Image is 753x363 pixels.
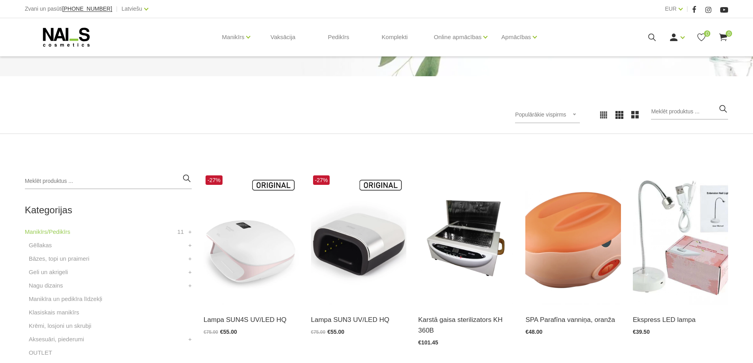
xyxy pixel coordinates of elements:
a: Pedikīrs [321,18,355,56]
a: Vaksācija [264,18,302,56]
a: + [188,267,192,277]
span: €101.45 [418,339,438,346]
span: €55.00 [220,329,237,335]
span: 0 [726,30,732,37]
img: Tips:UV LAMPAZīmola nosaukums:SUNUVModeļa numurs: SUNUV4Profesionālā UV/Led lampa.Garantija: 1 ga... [204,173,299,305]
a: Manikīrs/Pedikīrs [25,227,70,237]
a: Geli un akrigeli [29,267,68,277]
span: | [687,4,688,14]
span: -27% [313,175,330,185]
a: Apmācības [501,21,531,53]
span: €48.00 [525,329,542,335]
a: Nagu dizains [29,281,63,290]
a: 0 [718,32,728,42]
a: Komplekti [376,18,414,56]
a: + [188,335,192,344]
a: + [188,227,192,237]
a: Manikīra un pedikīra līdzekļi [29,294,102,304]
span: 0 [704,30,710,37]
a: [PHONE_NUMBER] [62,6,112,12]
a: Manikīrs [222,21,245,53]
a: EUR [665,4,677,13]
a: Krēmi, losjoni un skrubji [29,321,91,331]
span: €55.00 [327,329,344,335]
span: €39.50 [633,329,650,335]
a: Gēllakas [29,241,52,250]
h2: Kategorijas [25,205,192,215]
a: 0 [696,32,706,42]
span: | [116,4,118,14]
img: Parafīna vanniņa roku un pēdu procedūrām. Parafīna aplikācijas momentāli padara ādu ļoti zīdainu,... [525,173,621,305]
input: Meklēt produktus ... [25,173,192,189]
img: Modelis: SUNUV 3Jauda: 48WViļņu garums: 365+405nmKalpošanas ilgums: 50000 HRSPogas vadība:10s/30s... [311,173,406,305]
a: Ekspress LED lampa [633,314,728,325]
input: Meklēt produktus ... [651,104,728,120]
a: OUTLET [29,348,52,357]
a: Lampa SUN4S UV/LED HQ [204,314,299,325]
a: Online apmācības [434,21,481,53]
img: Karstā gaisa sterilizatoru var izmantot skaistumkopšanas salonos, manikīra kabinetos, ēdināšanas ... [418,173,513,305]
a: + [188,254,192,263]
a: Bāzes, topi un praimeri [29,254,89,263]
a: Aksesuāri, piederumi [29,335,84,344]
a: Lampa SUN3 UV/LED HQ [311,314,406,325]
span: Populārākie vispirms [515,111,566,118]
span: -27% [206,175,223,185]
a: SPA Parafīna vanniņa, oranža [525,314,621,325]
img: Ekspress LED lampa.Ideāli piemērota šī brīža aktuālākajai gēla nagu pieaudzēšanas metodei - ekspr... [633,173,728,305]
a: + [188,281,192,290]
span: 11 [177,227,184,237]
span: €75.00 [311,329,326,335]
a: Karstā gaisa sterilizators KH 360B [418,314,513,336]
a: + [188,241,192,250]
a: Latviešu [122,4,142,13]
a: Klasiskais manikīrs [29,308,79,317]
div: Zvani un pasūti [25,4,112,14]
span: €75.00 [204,329,218,335]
